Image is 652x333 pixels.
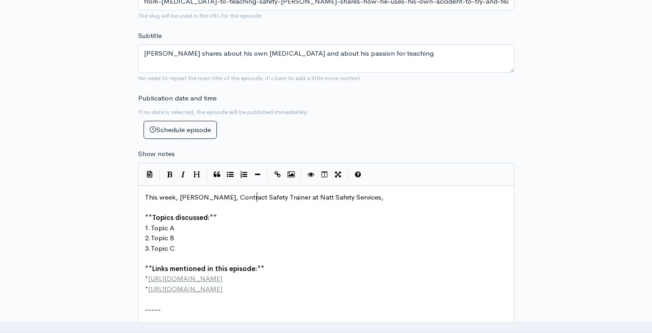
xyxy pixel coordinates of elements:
[138,31,162,41] label: Subtitle
[138,93,216,104] label: Publication date and time
[148,274,222,283] span: [URL][DOMAIN_NAME]
[206,170,207,180] i: |
[143,167,157,181] button: Insert Show Notes Template
[318,168,331,181] button: Toggle Side by Side
[144,121,217,139] button: Schedule episode
[304,168,318,181] button: Toggle Preview
[145,244,151,252] span: 3.
[159,170,160,180] i: |
[145,193,384,201] span: This week, [PERSON_NAME], Contract Safety Trainer at Natt Safety Services,
[251,168,264,181] button: Insert Horizontal Line
[351,168,365,181] button: Markdown Guide
[145,224,151,232] span: 1.
[148,285,222,293] span: [URL][DOMAIN_NAME]
[348,170,349,180] i: |
[152,264,257,273] span: Links mentioned in this episode:
[151,224,174,232] span: Topic A
[177,168,190,181] button: Italic
[224,168,237,181] button: Generic List
[267,170,268,180] i: |
[145,305,161,314] span: -----
[151,244,175,252] span: Topic C
[301,170,302,180] i: |
[138,74,362,82] small: No need to repeat the main title of the episode, it's best to add a little more context.
[210,168,224,181] button: Quote
[151,233,174,242] span: Topic B
[138,12,263,19] small: The slug will be used in the URL for the episode.
[284,168,298,181] button: Insert Image
[152,213,210,222] span: Topics discussed:
[145,233,151,242] span: 2.
[163,168,177,181] button: Bold
[138,108,308,116] small: If no date is selected, the episode will be published immediately.
[331,168,345,181] button: Toggle Fullscreen
[190,168,204,181] button: Heading
[237,168,251,181] button: Numbered List
[138,149,175,159] label: Show notes
[271,168,284,181] button: Create Link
